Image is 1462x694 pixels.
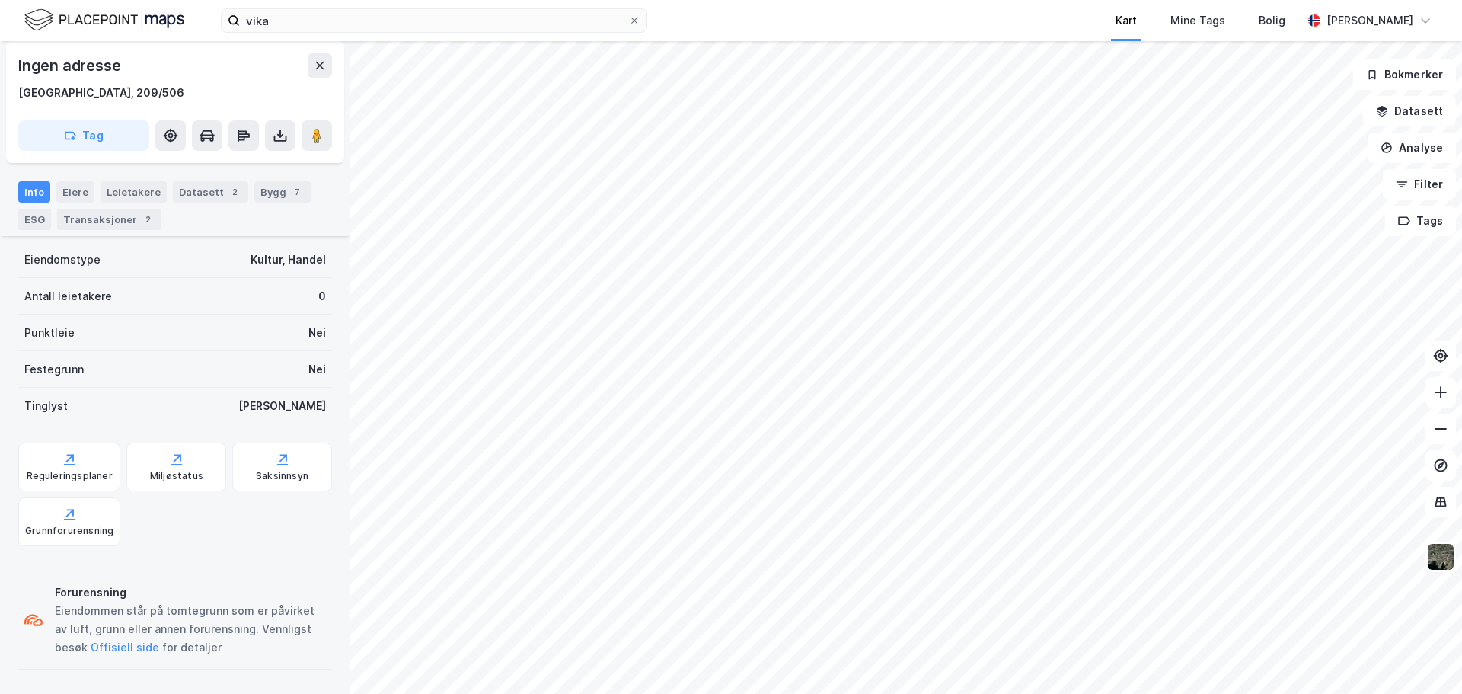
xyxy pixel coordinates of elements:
button: Tag [18,120,149,151]
button: Filter [1383,169,1456,200]
div: Nei [308,324,326,342]
div: 0 [318,287,326,305]
div: Antall leietakere [24,287,112,305]
button: Analyse [1368,133,1456,163]
div: Info [18,181,50,203]
div: Kontrollprogram for chat [1386,621,1462,694]
img: 9k= [1426,542,1455,571]
div: ESG [18,209,51,230]
input: Søk på adresse, matrikkel, gårdeiere, leietakere eller personer [240,9,628,32]
div: Mine Tags [1170,11,1225,30]
button: Bokmerker [1353,59,1456,90]
div: Eiere [56,181,94,203]
div: Nei [308,360,326,379]
div: Forurensning [55,584,326,602]
div: Punktleie [24,324,75,342]
div: Kart [1116,11,1137,30]
div: Reguleringsplaner [27,470,113,482]
div: Bolig [1259,11,1285,30]
div: [GEOGRAPHIC_DATA], 209/506 [18,84,184,102]
div: Festegrunn [24,360,84,379]
div: Grunnforurensning [25,525,113,537]
div: Eiendommen står på tomtegrunn som er påvirket av luft, grunn eller annen forurensning. Vennligst ... [55,602,326,657]
iframe: Chat Widget [1386,621,1462,694]
div: Tinglyst [24,397,68,415]
div: [PERSON_NAME] [1326,11,1413,30]
button: Datasett [1363,96,1456,126]
button: Tags [1385,206,1456,236]
img: logo.f888ab2527a4732fd821a326f86c7f29.svg [24,7,184,34]
div: Saksinnsyn [256,470,308,482]
div: Ingen adresse [18,53,123,78]
div: 7 [289,184,305,200]
div: Eiendomstype [24,251,101,269]
div: Miljøstatus [150,470,203,482]
div: Leietakere [101,181,167,203]
div: Datasett [173,181,248,203]
div: [PERSON_NAME] [238,397,326,415]
div: 2 [227,184,242,200]
div: Bygg [254,181,311,203]
div: Kultur, Handel [251,251,326,269]
div: 2 [140,212,155,227]
div: Transaksjoner [57,209,161,230]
